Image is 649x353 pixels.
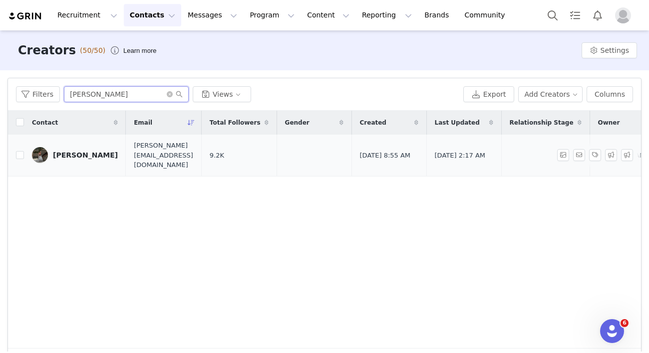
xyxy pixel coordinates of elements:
[64,86,189,102] input: Search...
[435,151,486,161] span: [DATE] 2:17 AM
[210,118,261,127] span: Total Followers
[301,4,355,26] button: Content
[542,4,564,26] button: Search
[615,7,631,23] img: placeholder-profile.jpg
[564,4,586,26] a: Tasks
[134,118,152,127] span: Email
[176,91,183,98] i: icon: search
[16,86,60,102] button: Filters
[51,4,123,26] button: Recruitment
[244,4,301,26] button: Program
[418,4,458,26] a: Brands
[18,41,76,59] h3: Creators
[285,118,310,127] span: Gender
[600,319,624,343] iframe: Intercom live chat
[53,151,118,159] div: [PERSON_NAME]
[167,91,173,97] i: icon: close-circle
[193,86,251,102] button: Views
[210,151,224,161] span: 9.2K
[598,118,620,127] span: Owner
[573,149,589,161] span: Send Email
[582,42,637,58] button: Settings
[32,118,58,127] span: Contact
[134,141,193,170] span: [PERSON_NAME][EMAIL_ADDRESS][DOMAIN_NAME]
[121,46,158,56] div: Tooltip anchor
[463,86,514,102] button: Export
[124,4,181,26] button: Contacts
[8,11,43,21] img: grin logo
[32,147,118,163] a: [PERSON_NAME]
[510,118,574,127] span: Relationship Stage
[182,4,243,26] button: Messages
[360,151,411,161] span: [DATE] 8:55 AM
[32,147,48,163] img: a7f72bbd-4405-4249-9ffc-2dea96b16e9c.jpg
[356,4,418,26] button: Reporting
[435,118,480,127] span: Last Updated
[80,45,105,56] span: (50/50)
[459,4,516,26] a: Community
[518,86,583,102] button: Add Creators
[360,118,386,127] span: Created
[621,319,629,327] span: 6
[587,4,609,26] button: Notifications
[587,86,633,102] button: Columns
[609,7,641,23] button: Profile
